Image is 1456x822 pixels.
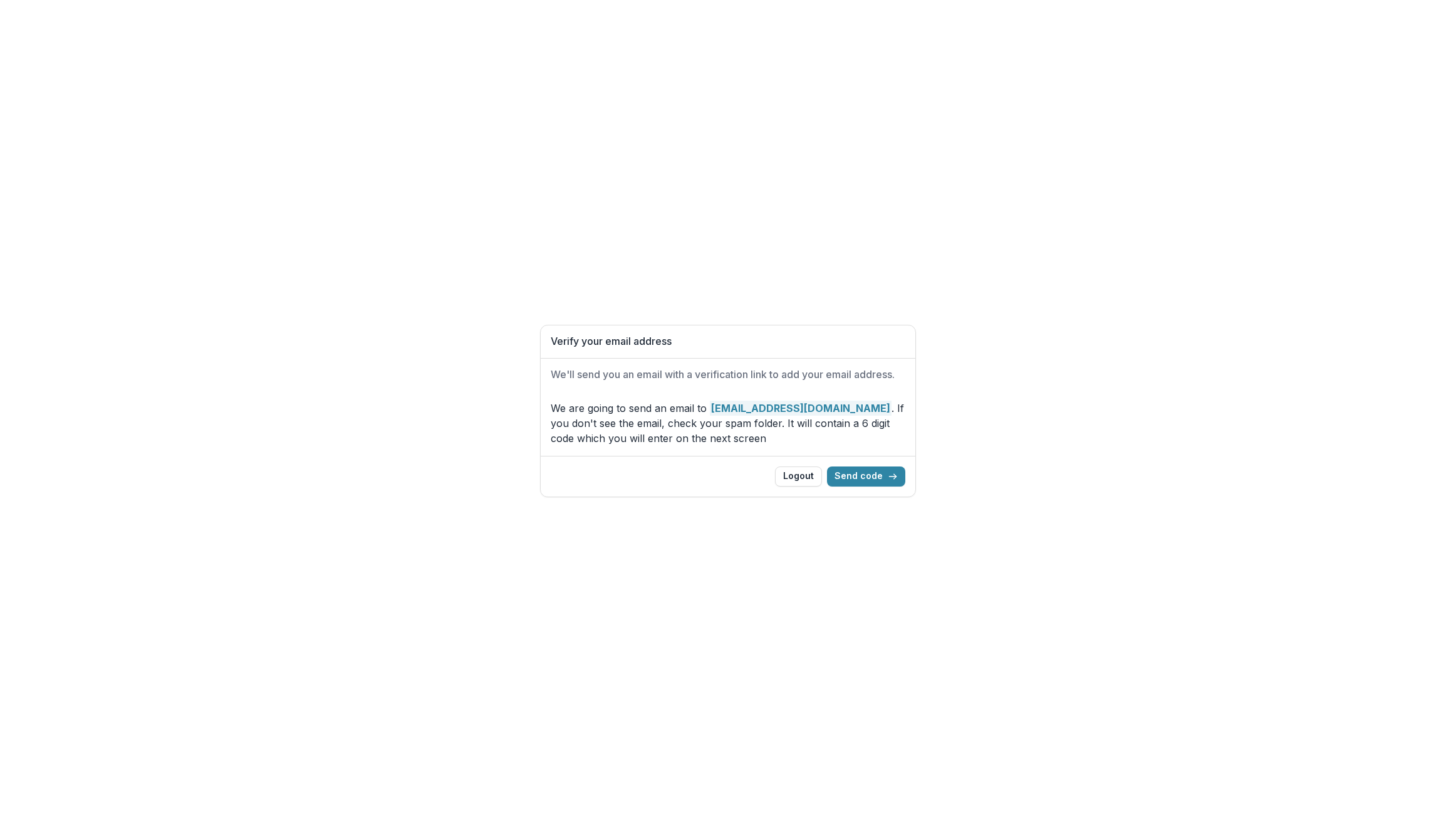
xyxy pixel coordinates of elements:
h1: Verify your email address [551,335,905,347]
button: Logout [775,466,822,487]
h2: We'll send you an email with a verification link to add your email address. [551,369,905,381]
button: Send code [827,466,905,487]
p: We are going to send an email to . If you don't see the email, check your spam folder. It will co... [551,401,905,446]
strong: [EMAIL_ADDRESS][DOMAIN_NAME] [710,401,892,416]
